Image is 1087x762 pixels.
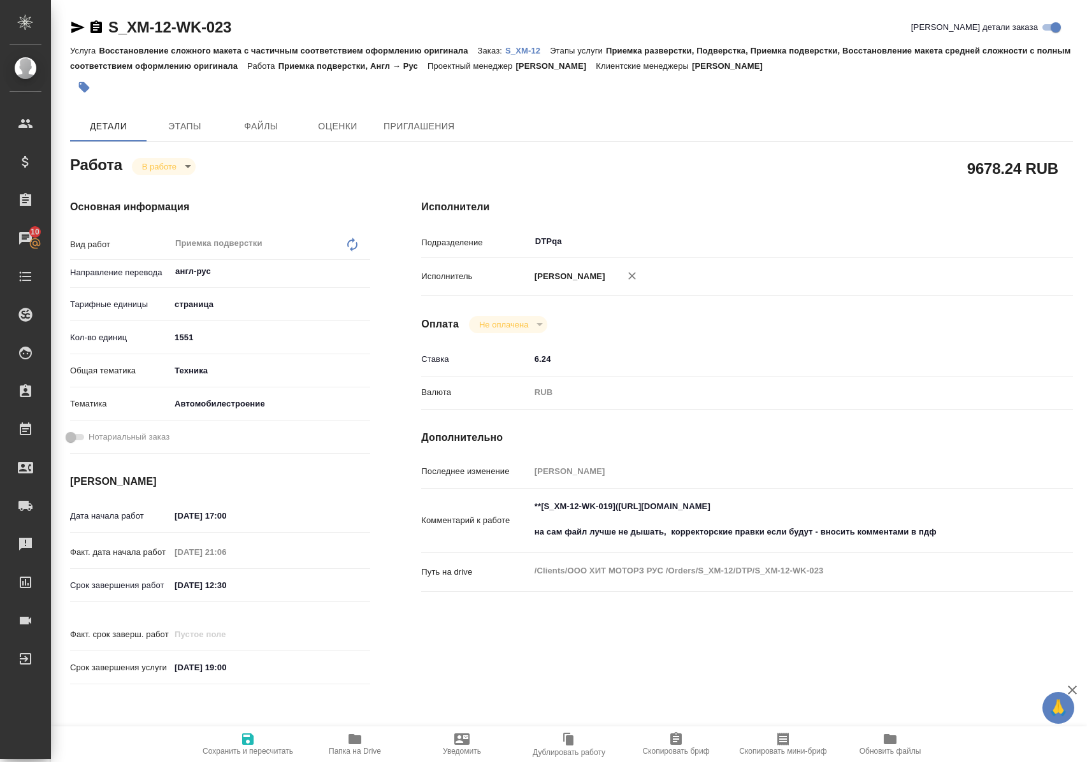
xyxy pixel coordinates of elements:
h4: Дополнительно [421,430,1073,445]
p: Направление перевода [70,266,170,279]
p: Факт. срок заверш. работ [70,628,170,641]
span: Нотариальный заказ [89,431,169,443]
p: Общая тематика [70,364,170,377]
p: Заказ: [478,46,505,55]
p: Подразделение [421,236,529,249]
p: Работа [247,61,278,71]
h4: [PERSON_NAME] [70,474,370,489]
a: S_XM-12-WK-023 [108,18,231,36]
h4: Исполнители [421,199,1073,215]
input: ✎ Введи что-нибудь [170,328,370,347]
span: 10 [23,226,47,238]
span: Скопировать бриф [642,747,709,756]
button: Дублировать работу [515,726,623,762]
button: Сохранить и пересчитать [194,726,301,762]
span: Приглашения [384,119,455,134]
button: В работе [138,161,180,172]
span: Скопировать мини-бриф [739,747,826,756]
div: Техника [170,360,370,382]
a: S_XM-12 [505,45,550,55]
p: Тематика [70,398,170,410]
button: Уведомить [408,726,515,762]
h4: Оплата [421,317,459,332]
h2: Работа [70,152,122,175]
p: Тарифные единицы [70,298,170,311]
h2: 9678.24 RUB [967,157,1058,179]
h4: Основная информация [70,199,370,215]
textarea: **[S_XM-12-WK-019]([URL][DOMAIN_NAME] на сам файл лучше не дышать, корректорские правки если буду... [530,496,1019,543]
button: Обновить файлы [837,726,944,762]
p: S_XM-12 [505,46,550,55]
a: 10 [3,222,48,254]
button: Open [1012,240,1014,243]
p: Восстановление сложного макета с частичным соответствием оформлению оригинала [99,46,477,55]
span: Обновить файлы [860,747,921,756]
span: Файлы [231,119,292,134]
input: ✎ Введи что-нибудь [530,350,1019,368]
span: Уведомить [443,747,481,756]
span: Дублировать работу [533,748,605,757]
p: Приемка подверстки, Англ → Рус [278,61,428,71]
div: Автомобилестроение [170,393,370,415]
span: 🙏 [1047,694,1069,721]
p: [PERSON_NAME] [515,61,596,71]
p: Ставка [421,353,529,366]
div: В работе [132,158,196,175]
p: Срок завершения работ [70,579,170,592]
button: Удалить исполнителя [618,262,646,290]
span: Этапы [154,119,215,134]
p: Услуга [70,46,99,55]
p: Исполнитель [421,270,529,283]
button: Скопировать ссылку [89,20,104,35]
div: В работе [469,316,547,333]
p: Путь на drive [421,566,529,579]
button: Скопировать бриф [623,726,730,762]
span: Сохранить и пересчитать [203,747,293,756]
button: Open [363,270,366,273]
p: Клиентские менеджеры [596,61,692,71]
button: 🙏 [1042,692,1074,724]
input: ✎ Введи что-нибудь [170,658,282,677]
input: Пустое поле [170,625,282,643]
span: Оценки [307,119,368,134]
span: Папка на Drive [329,747,381,756]
input: Пустое поле [170,543,282,561]
span: [PERSON_NAME] детали заказа [911,21,1038,34]
div: страница [170,294,370,315]
p: Валюта [421,386,529,399]
button: Папка на Drive [301,726,408,762]
p: [PERSON_NAME] [692,61,772,71]
div: RUB [530,382,1019,403]
button: Не оплачена [475,319,532,330]
p: Этапы услуги [550,46,606,55]
p: Вид работ [70,238,170,251]
p: Срок завершения услуги [70,661,170,674]
span: Детали [78,119,139,134]
button: Добавить тэг [70,73,98,101]
p: [PERSON_NAME] [530,270,605,283]
p: Дата начала работ [70,510,170,522]
input: Пустое поле [530,462,1019,480]
p: Комментарий к работе [421,514,529,527]
button: Скопировать ссылку для ЯМессенджера [70,20,85,35]
p: Факт. дата начала работ [70,546,170,559]
p: Кол-во единиц [70,331,170,344]
h2: Заказ [70,723,112,744]
p: Проектный менеджер [428,61,515,71]
input: ✎ Введи что-нибудь [170,576,282,594]
textarea: /Clients/ООО ХИТ МОТОРЗ РУС /Orders/S_XM-12/DTP/S_XM-12-WK-023 [530,560,1019,582]
p: Последнее изменение [421,465,529,478]
button: Скопировать мини-бриф [730,726,837,762]
input: ✎ Введи что-нибудь [170,507,282,525]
